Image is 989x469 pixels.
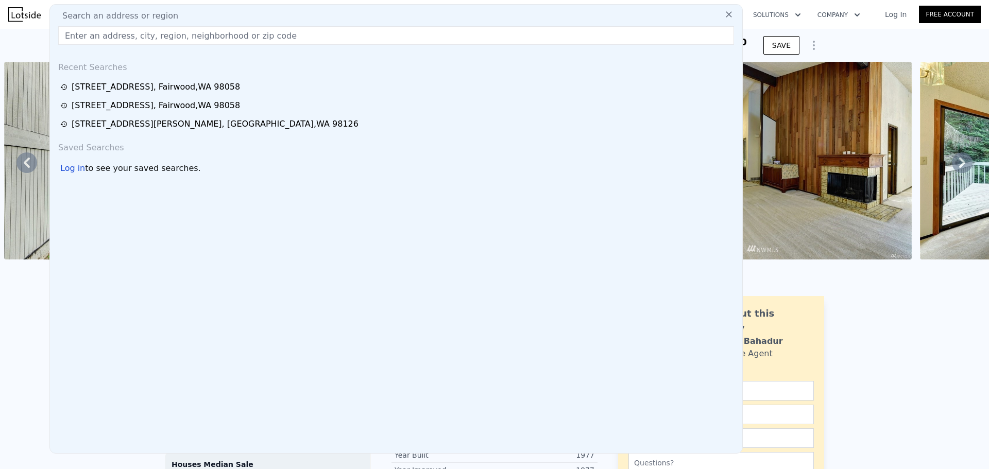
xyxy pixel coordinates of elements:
a: [STREET_ADDRESS], Fairwood,WA 98058 [60,99,735,112]
div: Saved Searches [54,133,738,158]
div: Log in [60,162,85,175]
a: [STREET_ADDRESS], Fairwood,WA 98058 [60,81,735,93]
div: Siddhant Bahadur [699,335,783,348]
img: Sale: 115397338 Parcel: 98188579 [4,62,301,259]
a: Log In [873,9,919,20]
img: Lotside [8,7,41,22]
a: Free Account [919,6,981,23]
img: Sale: 115397338 Parcel: 98188579 [615,62,912,259]
button: Company [809,6,868,24]
button: SAVE [763,36,799,55]
span: to see your saved searches. [85,162,200,175]
button: Show Options [804,35,824,56]
div: [STREET_ADDRESS][PERSON_NAME] , [GEOGRAPHIC_DATA] , WA 98126 [72,118,359,130]
button: Solutions [745,6,809,24]
div: [STREET_ADDRESS] , Fairwood , WA 98058 [72,81,240,93]
div: Ask about this property [699,306,814,335]
div: 1977 [494,450,594,460]
div: Recent Searches [54,53,738,78]
a: [STREET_ADDRESS][PERSON_NAME], [GEOGRAPHIC_DATA],WA 98126 [60,118,735,130]
div: Year Built [395,450,494,460]
div: [STREET_ADDRESS] , Fairwood , WA 98058 [72,99,240,112]
span: Search an address or region [54,10,178,22]
input: Enter an address, city, region, neighborhood or zip code [58,26,734,45]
